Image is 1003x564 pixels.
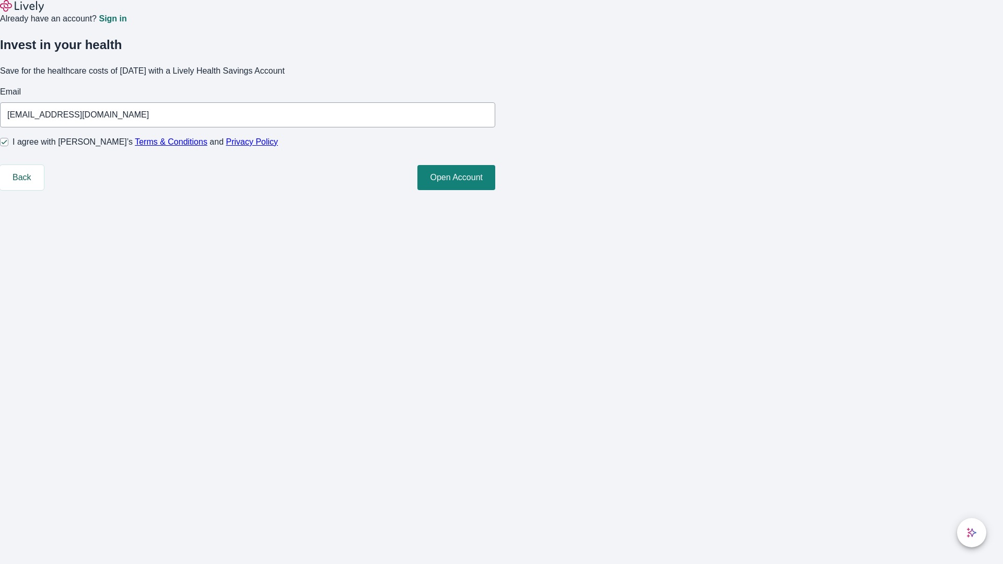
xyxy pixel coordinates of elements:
button: chat [957,518,986,547]
a: Terms & Conditions [135,137,207,146]
svg: Lively AI Assistant [966,527,977,538]
a: Privacy Policy [226,137,278,146]
span: I agree with [PERSON_NAME]’s and [13,136,278,148]
a: Sign in [99,15,126,23]
button: Open Account [417,165,495,190]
